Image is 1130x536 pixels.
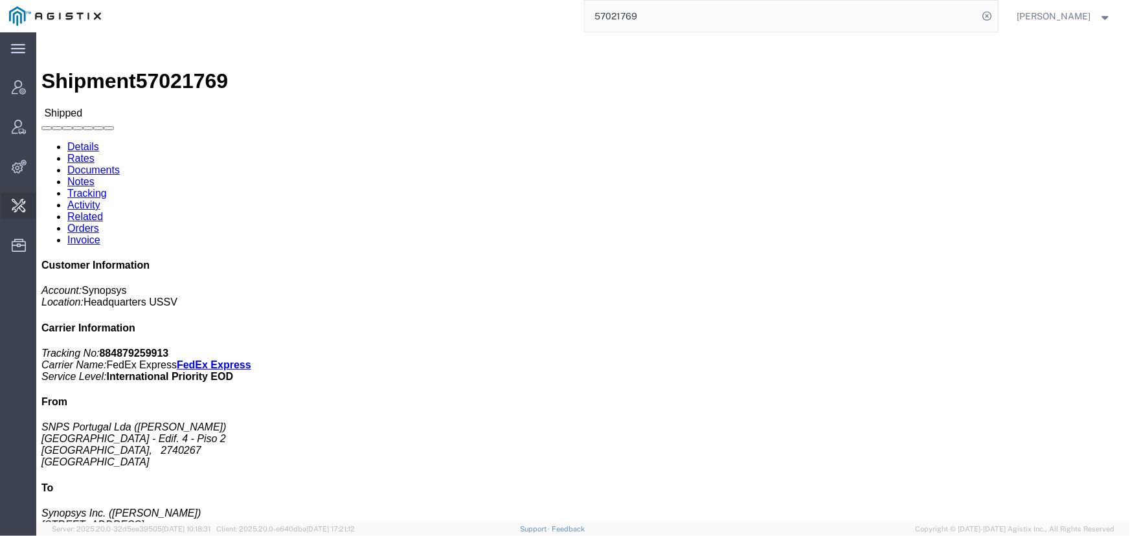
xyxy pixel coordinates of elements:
img: logo [9,6,101,26]
span: Server: 2025.20.0-32d5ea39505 [52,525,210,533]
input: Search for shipment number, reference number [585,1,978,32]
span: Copyright © [DATE]-[DATE] Agistix Inc., All Rights Reserved [915,524,1114,535]
span: [DATE] 10:18:31 [162,525,210,533]
a: Feedback [552,525,585,533]
span: [DATE] 17:21:12 [306,525,355,533]
span: Client: 2025.20.0-e640dba [216,525,355,533]
span: Jenneffer Jahraus [1017,9,1091,23]
iframe: FS Legacy Container [36,32,1130,522]
a: Support [520,525,552,533]
button: [PERSON_NAME] [1017,8,1113,24]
